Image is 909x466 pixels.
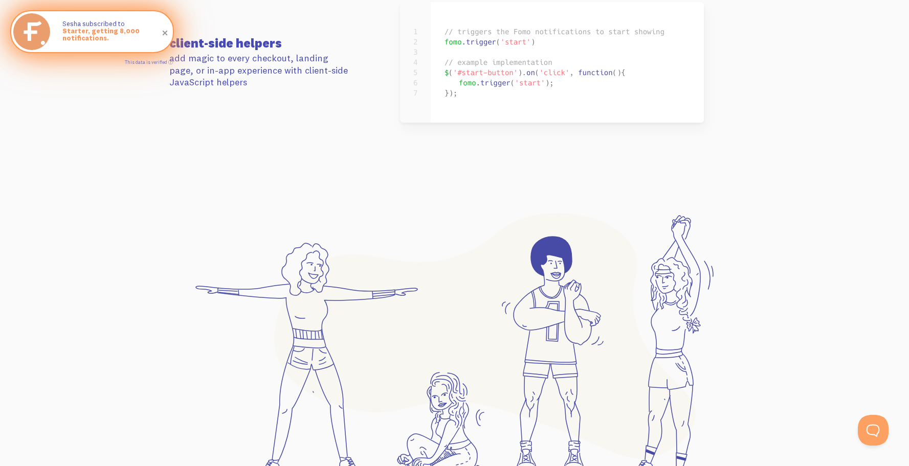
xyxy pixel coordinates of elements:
[169,52,351,88] p: add magic to every checkout, landing page, or in-app experience with client-side JavaScript helpers
[858,415,889,446] iframe: Help Scout Beacon - Open
[169,37,351,49] h3: client-side helpers
[125,59,173,65] a: This data is verified ⓘ
[13,13,50,50] img: Starter, getting 8,000 notifications.
[62,27,163,42] span: Starter, getting 8,000 notifications.
[400,2,704,123] img: client-side-helpers@2x-ba2145fe3d52cfe167d4c5d2e449516a70e692fdff440cda958c5134595a954f.png
[62,20,163,43] p: Sesha subscribed to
